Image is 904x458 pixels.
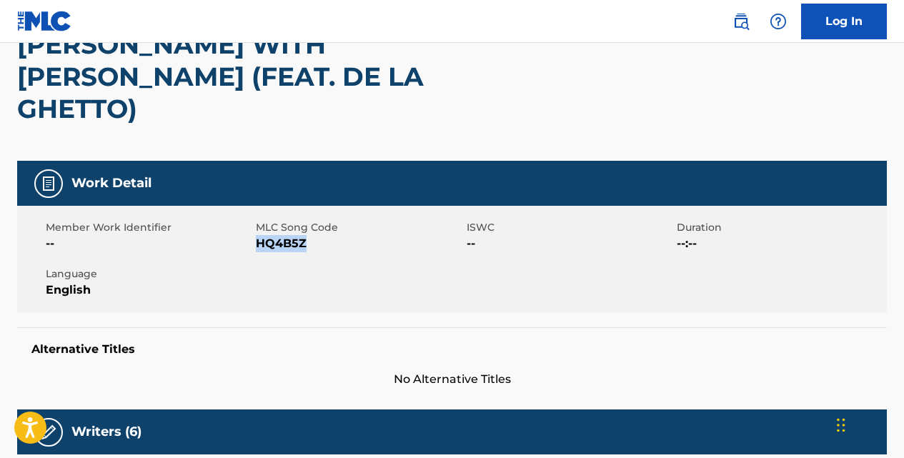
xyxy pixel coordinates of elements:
span: Duration [677,220,883,235]
a: Log In [801,4,887,39]
span: -- [467,235,673,252]
span: Language [46,267,252,282]
h5: Work Detail [71,175,152,191]
img: MLC Logo [17,11,72,31]
iframe: Chat Widget [833,389,904,458]
img: Writers [40,424,57,441]
span: HQ4B5Z [256,235,462,252]
h5: Alternative Titles [31,342,873,357]
span: English [46,282,252,299]
img: Work Detail [40,175,57,192]
div: Drag [837,404,845,447]
img: search [732,13,750,30]
h5: Writers (6) [71,424,141,440]
span: -- [46,235,252,252]
span: Member Work Identifier [46,220,252,235]
span: ISWC [467,220,673,235]
img: help [770,13,787,30]
span: --:-- [677,235,883,252]
span: No Alternative Titles [17,371,887,388]
div: Help [764,7,793,36]
a: Public Search [727,7,755,36]
span: MLC Song Code [256,220,462,235]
